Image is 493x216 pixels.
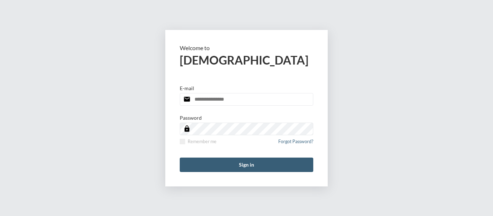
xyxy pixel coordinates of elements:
[180,139,217,144] label: Remember me
[180,115,202,121] p: Password
[180,53,313,67] h2: [DEMOGRAPHIC_DATA]
[180,85,194,91] p: E-mail
[180,158,313,172] button: Sign in
[180,44,313,51] p: Welcome to
[278,139,313,149] a: Forgot Password?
